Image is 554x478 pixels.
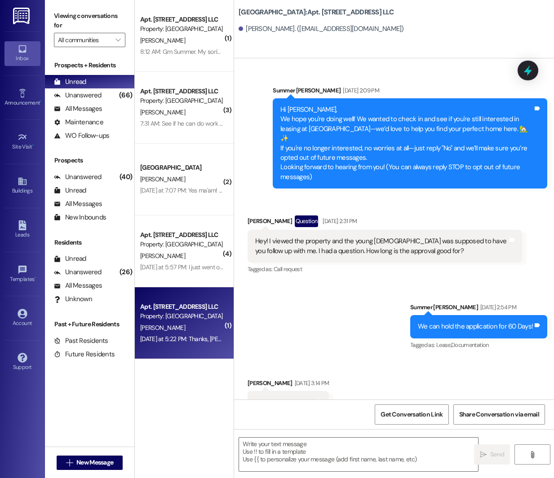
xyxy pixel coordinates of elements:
[478,303,516,312] div: [DATE] 2:54 PM
[274,265,302,273] span: Call request
[248,215,522,230] div: [PERSON_NAME]
[140,230,223,240] div: Apt. [STREET_ADDRESS] LLC
[140,96,223,105] div: Property: [GEOGRAPHIC_DATA]
[140,163,223,172] div: [GEOGRAPHIC_DATA]
[54,294,92,304] div: Unknown
[529,451,536,458] i: 
[140,302,223,311] div: Apt. [STREET_ADDRESS] LLC
[474,444,510,465] button: Send
[45,238,134,247] div: Residents
[66,459,73,466] i: 
[4,350,40,374] a: Support
[280,105,533,182] div: Hi [PERSON_NAME], We hope you're doing well! We wanted to check in and see if you're still intere...
[45,61,134,70] div: Prospects + Residents
[140,324,185,332] span: [PERSON_NAME]
[57,456,123,470] button: New Message
[45,156,134,165] div: Prospects
[418,322,533,331] div: We can hold the application for 60 Days!
[451,341,489,349] span: Documentation
[76,458,113,467] span: New Message
[54,77,86,87] div: Unread
[117,265,134,279] div: (26)
[54,118,103,127] div: Maintenance
[54,199,102,209] div: All Messages
[140,36,185,44] span: [PERSON_NAME]
[140,252,185,260] span: [PERSON_NAME]
[140,108,185,116] span: [PERSON_NAME]
[239,8,394,17] b: [GEOGRAPHIC_DATA]: Apt. [STREET_ADDRESS] LLC
[54,131,109,140] div: WO Follow-ups
[248,378,329,391] div: [PERSON_NAME]
[453,404,545,425] button: Share Conversation via email
[293,378,329,388] div: [DATE] 3:14 PM
[273,86,547,98] div: Summer [PERSON_NAME]
[140,263,481,271] div: [DATE] at 5:57 PM: I just went over there and talked to my neighbor I feel awful! I told her it w...
[459,410,539,419] span: Share Conversation via email
[140,24,223,34] div: Property: [GEOGRAPHIC_DATA]
[320,216,357,226] div: [DATE] 2:31 PM
[140,119,305,127] div: 7:31 AM: See if he can do work orders [DATE]. I'll have dogs gone.
[255,237,508,256] div: Hey! I viewed the property and the young [DEMOGRAPHIC_DATA] was supposed to have you follow up wi...
[436,341,451,349] span: Lease ,
[140,335,289,343] div: [DATE] at 5:22 PM: Thanks, [PERSON_NAME]! It's not mine.
[140,311,223,321] div: Property: [GEOGRAPHIC_DATA]
[54,186,86,195] div: Unread
[381,410,443,419] span: Get Conversation Link
[54,172,102,182] div: Unanswered
[54,254,86,263] div: Unread
[45,320,134,329] div: Past + Future Residents
[410,338,547,351] div: Tagged as:
[140,15,223,24] div: Apt. [STREET_ADDRESS] LLC
[295,215,319,227] div: Question
[140,87,223,96] div: Apt. [STREET_ADDRESS] LLC
[490,450,504,459] span: Send
[32,142,34,149] span: •
[54,281,102,290] div: All Messages
[341,86,379,95] div: [DATE] 2:09 PM
[40,98,41,105] span: •
[4,174,40,198] a: Buildings
[58,33,111,47] input: All communities
[35,275,36,281] span: •
[480,451,487,458] i: 
[4,218,40,242] a: Leads
[54,91,102,100] div: Unanswered
[4,130,40,154] a: Site Visit •
[117,88,134,102] div: (66)
[375,404,448,425] button: Get Conversation Link
[255,398,303,407] div: Great. Thank you
[54,336,108,346] div: Past Residents
[54,268,102,277] div: Unanswered
[4,262,40,286] a: Templates •
[115,36,120,44] i: 
[54,9,125,33] label: Viewing conversations for
[54,350,115,359] div: Future Residents
[13,8,31,24] img: ResiDesk Logo
[117,170,134,184] div: (40)
[140,240,223,249] div: Property: [GEOGRAPHIC_DATA]
[248,263,522,276] div: Tagged as:
[54,213,106,222] div: New Inbounds
[140,175,185,183] span: [PERSON_NAME]
[140,186,336,194] div: [DATE] at 7:07 PM: Yes ma'am! What's the unit number for the other Carlyle?
[4,306,40,330] a: Account
[54,104,102,114] div: All Messages
[4,41,40,66] a: Inbox
[239,24,404,34] div: [PERSON_NAME]. ([EMAIL_ADDRESS][DOMAIN_NAME])
[410,303,547,315] div: Summer [PERSON_NAME]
